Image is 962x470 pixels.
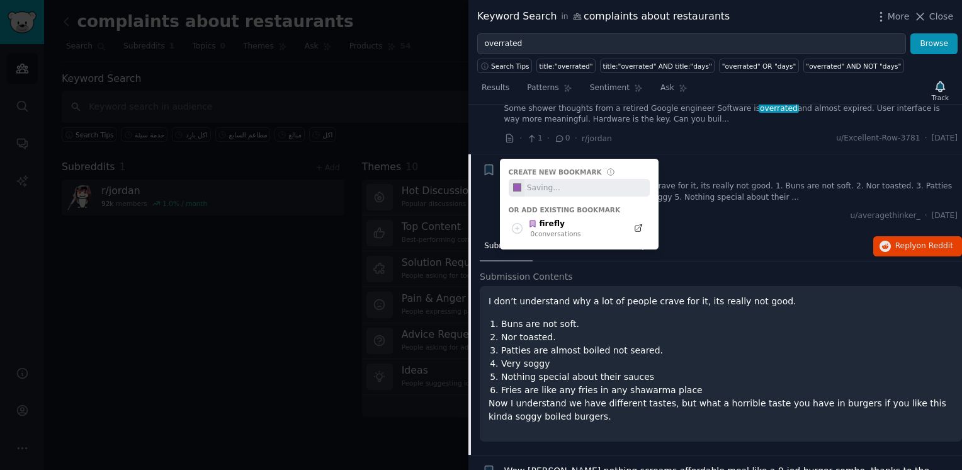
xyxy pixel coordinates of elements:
[526,133,542,144] span: 1
[509,168,602,176] div: Create new bookmark
[484,241,528,252] span: Submission
[925,133,927,144] span: ·
[582,134,612,143] span: r/jordan
[851,210,920,222] span: u/averagethinker_
[759,104,798,113] span: overrated
[477,33,906,55] input: Try a keyword related to your business
[910,33,958,55] button: Browse
[806,62,901,71] div: "overrated" AND NOT "days"
[477,59,532,73] button: Search Tips
[888,10,910,23] span: More
[660,83,674,94] span: Ask
[536,59,596,73] a: title:"overrated"
[603,62,712,71] div: title:"overrated" AND title:"days"
[600,59,715,73] a: title:"overrated" AND title:"days"
[590,83,630,94] span: Sentiment
[501,331,953,344] li: Nor toasted.
[932,133,958,144] span: [DATE]
[575,132,577,145] span: ·
[504,103,958,125] a: Some shower thoughts from a retired Google engineer Software isoverratedand almost expired. User ...
[501,384,953,397] li: Fries are like any fries in any shawarma place
[519,132,522,145] span: ·
[504,181,958,203] a: I don’t understand why a lot of people crave for it, its really not good. 1. Buns are not soft. 2...
[914,10,953,23] button: Close
[531,229,581,238] div: 0 conversation s
[491,62,529,71] span: Search Tips
[722,62,796,71] div: "overrated" OR "days"
[561,11,568,23] span: in
[527,83,558,94] span: Patterns
[656,78,692,104] a: Ask
[501,370,953,384] li: Nothing special about their sauces
[509,205,650,214] div: Or add existing bookmark
[489,397,953,423] p: Now I understand we have different tastes, but what a horrible taste you have in burgers if you l...
[803,59,904,73] a: "overrated" AND NOT "days"
[540,62,593,71] div: title:"overrated"
[547,132,550,145] span: ·
[836,133,920,144] span: u/Excellent-Row-3781
[925,210,927,222] span: ·
[523,78,576,104] a: Patterns
[528,219,581,230] div: firefly
[917,241,953,250] span: on Reddit
[874,10,910,23] button: More
[932,210,958,222] span: [DATE]
[477,78,514,104] a: Results
[477,9,730,25] div: Keyword Search complaints about restaurants
[501,344,953,357] li: Patties are almost boiled not seared.
[501,318,953,331] li: Buns are not soft.
[586,78,647,104] a: Sentiment
[929,10,953,23] span: Close
[482,83,509,94] span: Results
[501,357,953,370] li: Very soggy
[480,270,573,284] span: Submission Contents
[489,295,953,308] p: I don’t understand why a lot of people crave for it, its really not good.
[932,93,949,102] div: Track
[895,241,953,252] span: Reply
[873,236,962,256] button: Replyon Reddit
[554,133,570,144] span: 0
[719,59,799,73] a: "overrated" OR "days"
[927,77,953,104] button: Track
